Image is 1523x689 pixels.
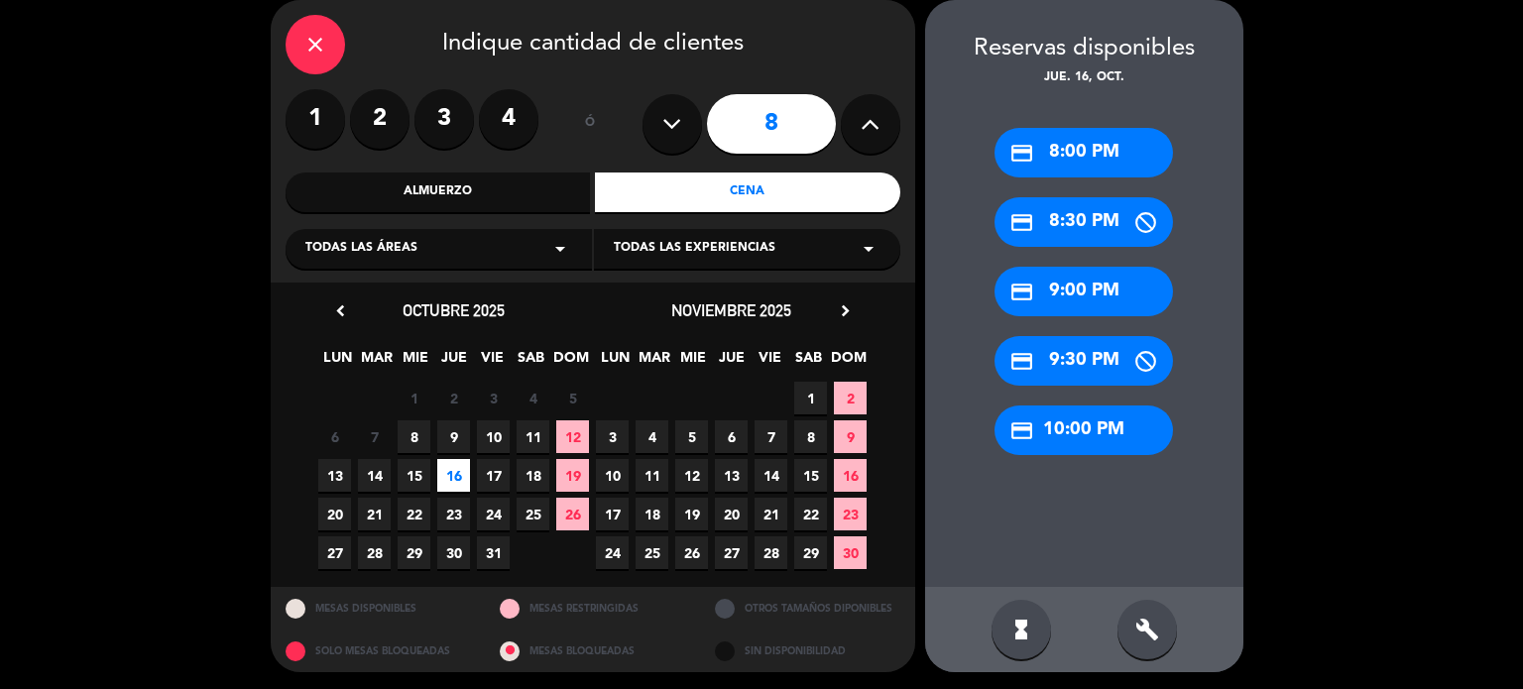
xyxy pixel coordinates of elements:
[794,382,827,414] span: 1
[477,498,510,530] span: 24
[715,459,748,492] span: 13
[477,382,510,414] span: 3
[675,420,708,453] span: 5
[995,267,1173,316] div: 9:00 PM
[321,346,354,379] span: LUN
[1009,280,1034,304] i: credit_card
[596,420,629,453] span: 3
[794,459,827,492] span: 15
[636,420,668,453] span: 4
[596,459,629,492] span: 10
[399,346,431,379] span: MIE
[485,587,700,630] div: MESAS RESTRINGIDAS
[700,587,915,630] div: OTROS TAMAÑOS DIPONIBLES
[614,239,775,259] span: Todas las experiencias
[358,536,391,569] span: 28
[358,459,391,492] span: 14
[638,346,670,379] span: MAR
[755,536,787,569] span: 28
[437,346,470,379] span: JUE
[548,237,572,261] i: arrow_drop_down
[517,420,549,453] span: 11
[303,33,327,57] i: close
[715,498,748,530] span: 20
[925,68,1243,88] div: jue. 16, oct.
[517,498,549,530] span: 25
[398,498,430,530] span: 22
[925,30,1243,68] div: Reservas disponibles
[318,459,351,492] span: 13
[596,536,629,569] span: 24
[485,630,700,672] div: MESAS BLOQUEADAS
[1009,618,1033,641] i: hourglass_full
[671,300,791,320] span: noviembre 2025
[835,300,856,321] i: chevron_right
[358,420,391,453] span: 7
[995,336,1173,386] div: 9:30 PM
[558,89,623,159] div: ó
[636,536,668,569] span: 25
[595,172,900,212] div: Cena
[794,420,827,453] span: 8
[599,346,632,379] span: LUN
[556,459,589,492] span: 19
[857,237,880,261] i: arrow_drop_down
[318,420,351,453] span: 6
[476,346,509,379] span: VIE
[792,346,825,379] span: SAB
[596,498,629,530] span: 17
[754,346,786,379] span: VIE
[330,300,351,321] i: chevron_left
[318,498,351,530] span: 20
[398,420,430,453] span: 8
[479,89,538,149] label: 4
[675,459,708,492] span: 12
[437,536,470,569] span: 30
[715,536,748,569] span: 27
[553,346,586,379] span: DOM
[398,382,430,414] span: 1
[675,498,708,530] span: 19
[755,420,787,453] span: 7
[437,420,470,453] span: 9
[286,15,900,74] div: Indique cantidad de clientes
[437,498,470,530] span: 23
[286,172,591,212] div: Almuerzo
[794,536,827,569] span: 29
[437,382,470,414] span: 2
[834,498,867,530] span: 23
[834,459,867,492] span: 16
[1009,418,1034,443] i: credit_card
[834,382,867,414] span: 2
[636,498,668,530] span: 18
[636,459,668,492] span: 11
[271,630,486,672] div: SOLO MESAS BLOQUEADAS
[398,459,430,492] span: 15
[700,630,915,672] div: SIN DISPONIBILIDAD
[398,536,430,569] span: 29
[1009,210,1034,235] i: credit_card
[517,459,549,492] span: 18
[556,420,589,453] span: 12
[834,420,867,453] span: 9
[515,346,547,379] span: SAB
[358,498,391,530] span: 21
[715,346,748,379] span: JUE
[755,459,787,492] span: 14
[1135,618,1159,641] i: build
[715,420,748,453] span: 6
[1009,349,1034,374] i: credit_card
[556,498,589,530] span: 26
[477,536,510,569] span: 31
[834,536,867,569] span: 30
[286,89,345,149] label: 1
[477,420,510,453] span: 10
[271,587,486,630] div: MESAS DISPONIBLES
[831,346,864,379] span: DOM
[360,346,393,379] span: MAR
[517,382,549,414] span: 4
[414,89,474,149] label: 3
[995,197,1173,247] div: 8:30 PM
[477,459,510,492] span: 17
[995,128,1173,177] div: 8:00 PM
